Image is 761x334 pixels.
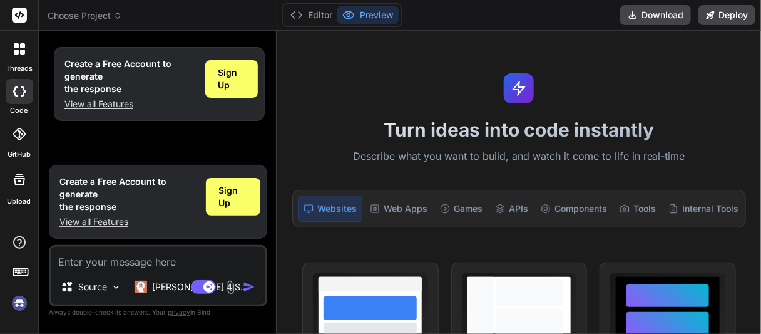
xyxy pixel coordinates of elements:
div: Components [536,196,612,222]
div: Websites [298,196,362,222]
img: Claude 4 Sonnet [135,281,147,293]
p: View all Features [64,98,195,110]
h1: Create a Free Account to generate the response [59,175,196,213]
button: Deploy [698,5,755,25]
img: signin [9,293,30,314]
img: icon [243,281,255,293]
div: Games [435,196,488,222]
div: APIs [490,196,533,222]
div: Tools [615,196,661,222]
p: Always double-check its answers. Your in Bind [49,306,267,318]
p: View all Features [59,216,196,228]
button: Download [620,5,691,25]
label: Upload [8,196,31,207]
span: Choose Project [48,9,122,22]
div: Web Apps [365,196,432,222]
div: Internal Tools [663,196,743,222]
label: code [11,105,28,116]
p: [PERSON_NAME] 4 S.. [152,281,245,293]
span: privacy [168,308,190,316]
label: GitHub [8,149,31,160]
p: Source [78,281,107,293]
span: Sign Up [218,184,248,209]
span: Sign Up [218,66,245,91]
img: Pick Models [111,282,121,293]
img: attachment [223,280,238,295]
button: Preview [337,6,399,24]
label: threads [6,63,33,74]
p: Describe what you want to build, and watch it come to life in real-time [285,149,753,165]
button: Editor [285,6,337,24]
h1: Turn ideas into code instantly [285,118,753,141]
h1: Create a Free Account to generate the response [64,58,195,95]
